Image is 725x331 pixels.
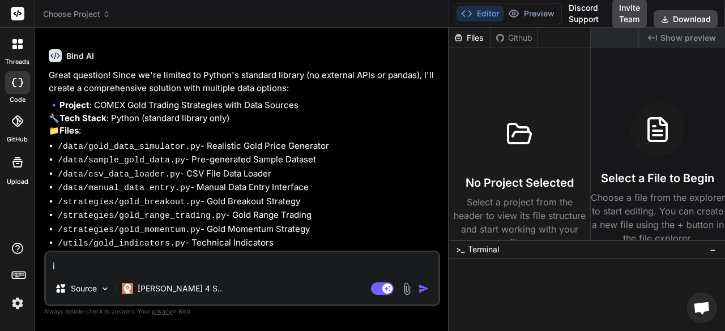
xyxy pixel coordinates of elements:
strong: Files [59,125,79,136]
p: [PERSON_NAME] 4 S.. [138,283,222,294]
span: Choose Project [43,8,110,20]
code: /strategies/gold_range_trading.py [58,211,226,221]
p: Source [71,283,97,294]
p: Select a project from the header to view its file structure and start working with your files. [454,195,586,250]
li: - Realistic Gold Price Generator [58,140,438,154]
span: Show preview [660,32,716,44]
code: /strategies/gold_momentum.py [58,225,201,235]
label: Upload [7,177,28,187]
p: Always double-check its answers. Your in Bind [44,306,440,317]
li: - Manual Data Entry Interface [58,181,438,195]
img: icon [418,283,429,294]
div: Files [449,32,491,44]
strong: Tech Stack [59,113,106,123]
li: - Gold Breakout Strategy [58,195,438,209]
code: /strategies/gold_breakout.py [58,197,201,207]
p: Choose a file from the explorer to start editing. You can create a new file using the + button in... [591,191,725,245]
button: Preview [504,6,559,22]
img: attachment [400,282,413,295]
code: /data/manual_data_entry.py [58,183,190,193]
textarea: i [46,252,438,273]
span: >_ [456,244,464,255]
li: - Gold Range Trading [58,209,438,223]
li: - Gold Momentum Strategy [58,223,438,237]
h6: Bind AI [66,50,94,62]
button: − [707,240,718,259]
li: - Pre-generated Sample Dataset [58,153,438,167]
button: Editor [457,6,504,22]
code: /data/gold_data_simulator.py [58,142,201,152]
label: code [10,95,25,105]
p: 🔹 : COMEX Gold Trading Strategies with Data Sources 🔧 : Python (standard library only) 📁 : [49,99,438,137]
span: privacy [152,308,172,315]
span: − [710,244,716,255]
div: Github [491,32,538,44]
button: Download [654,10,718,28]
div: Open chat [686,293,717,323]
label: threads [5,57,29,67]
li: - Technical Indicators [58,237,438,251]
code: /data/csv_data_loader.py [58,170,180,179]
code: /utils/gold_indicators.py [58,239,185,248]
img: Pick Models [100,284,110,294]
code: /data/sample_gold_data.py [58,156,185,165]
p: Great question! Since we're limited to Python's standard library (no external APIs or pandas), I'... [49,69,438,94]
h3: Select a File to Begin [601,170,714,186]
span: Terminal [468,244,499,255]
img: Claude 4 Sonnet [122,283,133,294]
img: settings [8,294,27,313]
h3: No Project Selected [466,175,574,191]
strong: Project [59,100,89,110]
li: - CSV File Data Loader [58,167,438,182]
label: GitHub [7,135,28,144]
